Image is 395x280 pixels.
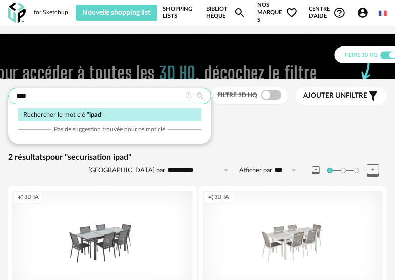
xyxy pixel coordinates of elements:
div: for Sketchup [34,9,68,17]
span: Magnify icon [234,7,246,19]
div: 2 résultats [8,152,387,163]
label: Afficher par [239,166,272,175]
a: Shopping Lists [163,2,195,24]
button: Nouvelle shopping list [76,5,157,21]
span: Heart Outline icon [286,7,298,19]
span: Help Circle Outline icon [333,7,346,19]
span: ipad [89,112,101,118]
img: OXP [8,3,26,23]
span: Account Circle icon [357,7,373,19]
span: Ajouter un [303,92,346,99]
span: Centre d'aideHelp Circle Outline icon [309,6,346,20]
span: Creation icon [208,194,214,201]
span: filtre [303,91,367,100]
div: Rechercher le mot clé " " [18,108,201,122]
span: 3D IA [24,194,39,201]
span: Nos marques [257,2,298,24]
span: Filtre 3D HQ [217,92,257,98]
span: pour "securisation ipad" [46,153,131,161]
span: Creation icon [17,194,23,201]
span: Account Circle icon [357,7,369,19]
span: 3D IA [215,194,230,201]
a: BibliothèqueMagnify icon [206,2,246,24]
span: Pas de suggestion trouvée pour ce mot clé [54,125,165,133]
span: Nouvelle shopping list [82,9,150,16]
label: [GEOGRAPHIC_DATA] par [88,166,165,175]
img: fr [379,9,387,17]
button: Ajouter unfiltre Filter icon [296,87,387,105]
span: Filter icon [367,90,379,102]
